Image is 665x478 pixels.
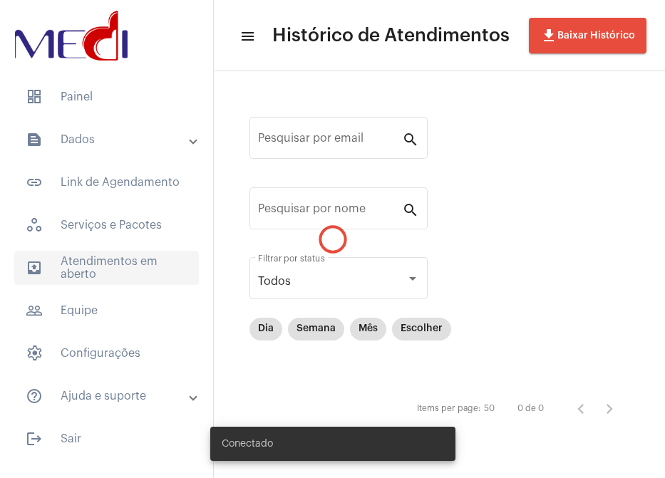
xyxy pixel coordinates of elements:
[258,205,402,218] input: Pesquisar por nome
[258,135,402,147] input: Pesquisar por email
[540,27,557,44] mat-icon: file_download
[14,208,199,242] span: Serviços e Pacotes
[26,388,190,405] mat-panel-title: Ajuda e suporte
[14,251,199,285] span: Atendimentos em aberto
[9,379,213,413] mat-expansion-panel-header: sidenav iconAjuda e suporte
[9,123,213,157] mat-expansion-panel-header: sidenav iconDados
[249,318,282,341] mat-chip: Dia
[26,174,43,191] mat-icon: sidenav icon
[529,18,646,53] button: Baixar Histórico
[14,336,199,370] span: Configurações
[540,31,635,41] span: Baixar Histórico
[272,24,510,47] span: Histórico de Atendimentos
[258,276,291,287] span: Todos
[26,259,43,276] mat-icon: sidenav icon
[402,201,419,218] mat-icon: search
[14,293,199,328] span: Equipe
[26,345,43,362] span: sidenav icon
[350,318,386,341] mat-chip: Mês
[417,404,481,413] div: Items per page:
[239,28,254,45] mat-icon: sidenav icon
[595,395,624,423] button: Próxima página
[14,80,199,114] span: Painel
[222,437,273,451] span: Conectado
[26,388,43,405] mat-icon: sidenav icon
[26,131,43,148] mat-icon: sidenav icon
[402,130,419,147] mat-icon: search
[26,302,43,319] mat-icon: sidenav icon
[14,422,199,456] span: Sair
[26,131,190,148] mat-panel-title: Dados
[567,395,595,423] button: Página anterior
[26,430,43,447] mat-icon: sidenav icon
[11,7,131,64] img: d3a1b5fa-500b-b90f-5a1c-719c20e9830b.png
[484,404,495,413] div: 50
[26,217,43,234] span: sidenav icon
[288,318,344,341] mat-chip: Semana
[517,404,544,413] div: 0 de 0
[26,88,43,105] span: sidenav icon
[14,165,199,199] span: Link de Agendamento
[392,318,451,341] mat-chip: Escolher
